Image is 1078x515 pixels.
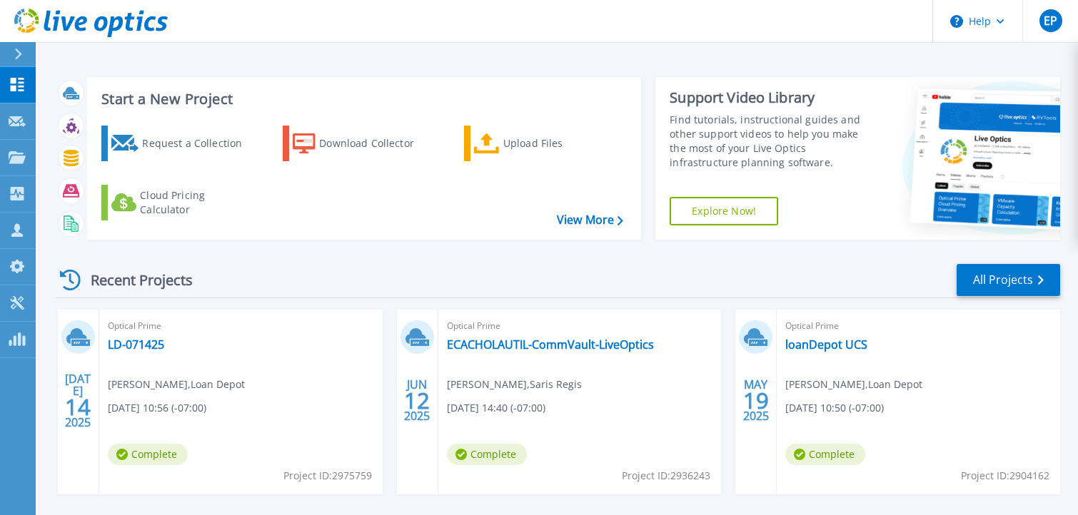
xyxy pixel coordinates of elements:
[404,394,430,407] span: 12
[742,374,770,427] div: MAY 2025
[447,400,545,416] span: [DATE] 14:40 (-07:00)
[447,377,582,392] span: [PERSON_NAME] , Saris Regis
[464,126,623,161] a: Upload Files
[1044,15,1057,26] span: EP
[108,400,206,416] span: [DATE] 10:56 (-07:00)
[140,188,254,217] div: Cloud Pricing Calculator
[622,468,710,484] span: Project ID: 2936243
[64,374,91,427] div: [DATE] 2025
[670,197,778,225] a: Explore Now!
[447,337,654,352] a: ECACHOLAUTIL-CommVault-LiveOptics
[283,126,442,161] a: Download Collector
[743,394,769,407] span: 19
[403,374,430,427] div: JUN 2025
[108,377,245,392] span: [PERSON_NAME] , Loan Depot
[142,129,256,158] div: Request a Collection
[108,318,374,334] span: Optical Prime
[670,113,872,170] div: Find tutorials, instructional guides and other support videos to help you make the most of your L...
[961,468,1049,484] span: Project ID: 2904162
[108,444,188,465] span: Complete
[957,264,1060,296] a: All Projects
[101,91,623,107] h3: Start a New Project
[447,444,527,465] span: Complete
[785,400,884,416] span: [DATE] 10:50 (-07:00)
[65,401,91,413] span: 14
[55,262,212,297] div: Recent Projects
[101,185,261,220] a: Cloud Pricing Calculator
[283,468,372,484] span: Project ID: 2975759
[785,377,922,392] span: [PERSON_NAME] , Loan Depot
[447,318,713,334] span: Optical Prime
[785,444,865,465] span: Complete
[557,213,623,227] a: View More
[319,129,433,158] div: Download Collector
[101,126,261,161] a: Request a Collection
[785,318,1052,334] span: Optical Prime
[670,88,872,107] div: Support Video Library
[503,129,618,158] div: Upload Files
[785,337,867,352] a: loanDepot UCS
[108,337,164,352] a: LD-071425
